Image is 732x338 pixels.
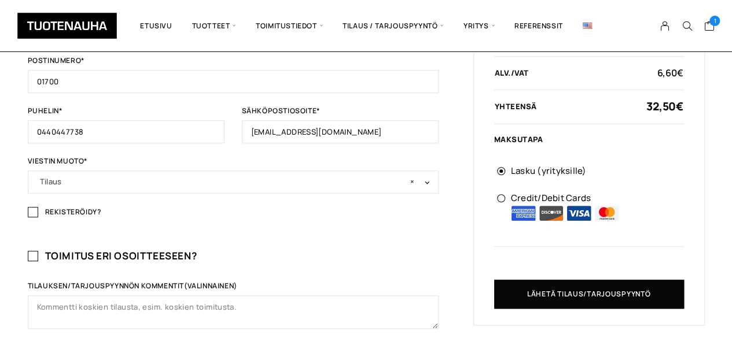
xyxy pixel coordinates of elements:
[454,9,505,43] span: Yritys
[709,16,720,26] span: 1
[130,9,182,43] a: Etusivu
[677,66,683,79] span: €
[28,158,439,170] label: Viestin muoto
[676,99,683,114] span: €
[333,9,454,43] span: Tilaus / Tarjouspyyntö
[28,208,439,223] label: Rekisteröidy?
[583,23,592,29] img: English
[494,135,684,143] div: Maksutapa
[28,170,439,194] span: Tilaus
[511,164,684,179] label: Lasku (yrityksille)
[28,251,38,261] input: Toimitus eri osoitteeseen?
[246,9,333,43] span: Toimitustiedot
[28,57,439,70] label: Postinumero
[410,173,414,190] span: ×
[17,13,117,39] img: Tuotenauha Oy
[594,206,619,221] img: Mastercard
[511,191,684,226] label: Credit/Debit Cards
[494,101,646,112] th: Yhteensä
[704,20,715,34] a: Cart
[242,107,439,120] label: Sähköpostiosoite
[494,68,646,78] th: alv./VAT
[654,21,676,31] a: My Account
[182,9,246,43] span: Tuotteet
[28,283,439,295] label: Tilauksen/tarjouspyynnön kommentit
[505,9,573,43] a: Referenssit
[567,206,591,221] img: Visa
[40,173,426,190] span: Tilaus
[676,21,698,31] button: Search
[539,206,564,221] img: Discover
[28,207,38,217] input: Rekisteröidy?
[646,99,683,114] bdi: 32,50
[184,281,237,291] span: (valinnainen)
[657,66,683,79] bdi: 6,60
[511,206,536,221] img: Amex
[28,249,439,262] h3: Toimitus eri osoitteeseen?
[494,280,684,309] button: Lähetä tilaus/tarjouspyyntö
[28,107,225,120] label: Puhelin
